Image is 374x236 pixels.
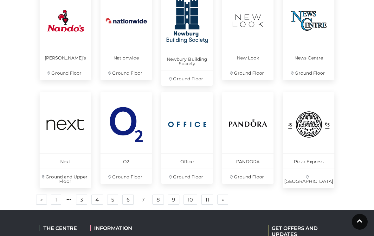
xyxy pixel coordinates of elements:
[168,195,179,205] a: 9
[100,169,152,184] p: Ground Floor
[161,71,213,86] p: Ground Floor
[161,169,213,184] p: Ground Floor
[40,225,81,231] h2: THE CENTRE
[100,65,152,80] p: Ground Floor
[107,195,118,205] a: 5
[222,50,274,65] p: New Look
[222,197,224,202] span: »
[222,92,274,184] a: PANDORA Ground Floor
[122,195,134,205] a: 6
[184,195,197,205] a: 10
[161,153,213,169] p: Office
[40,153,91,169] p: Next
[40,169,91,188] p: Ground and Upper Floor
[217,195,228,205] a: Next
[90,225,157,231] h2: INFORMATION
[91,195,103,205] a: 4
[40,50,91,65] p: [PERSON_NAME]’s
[51,195,61,205] a: 1
[100,92,152,184] a: O2 Ground Floor
[100,153,152,169] p: O2
[100,50,152,65] p: Nationwide
[283,92,334,188] a: Pizza Express [GEOGRAPHIC_DATA]
[283,169,334,188] p: [GEOGRAPHIC_DATA]
[222,65,274,80] p: Ground Floor
[138,195,148,205] a: 7
[76,195,87,205] a: 3
[222,169,274,184] p: Ground Floor
[201,195,213,205] a: 11
[36,195,47,205] a: Previous
[152,195,164,205] a: 8
[283,50,334,65] p: News Centre
[40,197,43,202] span: «
[40,65,91,80] p: Ground Floor
[161,92,213,184] a: Office Ground Floor
[283,65,334,80] p: Ground Floor
[222,153,274,169] p: PANDORA
[161,51,213,71] p: Newbury Building Society
[40,92,91,188] a: Next Ground and Upper Floor
[283,153,334,169] p: Pizza Express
